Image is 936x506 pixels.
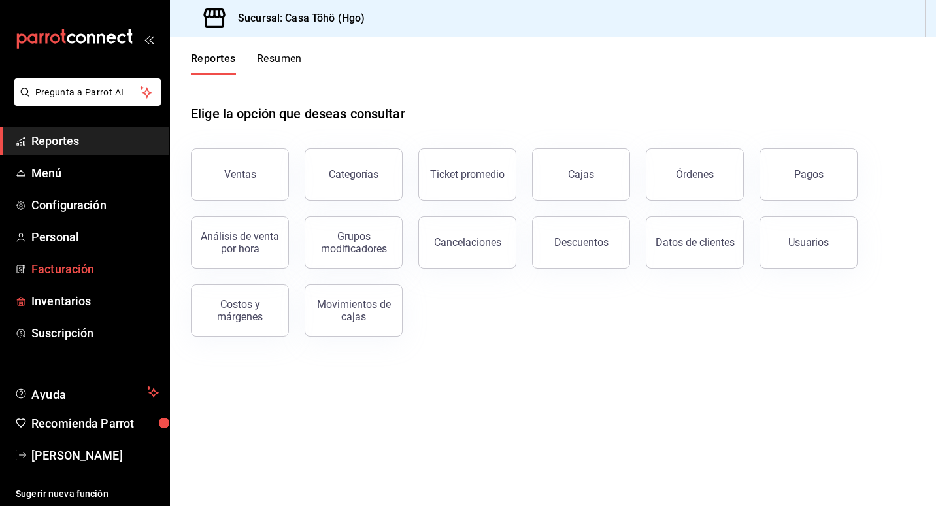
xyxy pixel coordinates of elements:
span: Pregunta a Parrot AI [35,86,141,99]
span: Configuración [31,196,159,214]
button: Datos de clientes [646,216,744,269]
span: Recomienda Parrot [31,414,159,432]
div: Movimientos de cajas [313,298,394,323]
span: Ayuda [31,384,142,400]
div: Ventas [224,168,256,180]
div: Descuentos [554,236,609,248]
span: Sugerir nueva función [16,487,159,501]
h1: Elige la opción que deseas consultar [191,104,405,124]
span: Suscripción [31,324,159,342]
div: Grupos modificadores [313,230,394,255]
button: Costos y márgenes [191,284,289,337]
div: Costos y márgenes [199,298,280,323]
a: Pregunta a Parrot AI [9,95,161,109]
span: Menú [31,164,159,182]
span: [PERSON_NAME] [31,447,159,464]
button: Usuarios [760,216,858,269]
button: Cajas [532,148,630,201]
div: Análisis de venta por hora [199,230,280,255]
span: Facturación [31,260,159,278]
div: Datos de clientes [656,236,735,248]
button: Órdenes [646,148,744,201]
button: Pagos [760,148,858,201]
button: Pregunta a Parrot AI [14,78,161,106]
div: Cajas [568,168,594,180]
button: Descuentos [532,216,630,269]
div: Órdenes [676,168,714,180]
button: Reportes [191,52,236,75]
button: Ventas [191,148,289,201]
span: Inventarios [31,292,159,310]
button: Grupos modificadores [305,216,403,269]
button: Ticket promedio [418,148,516,201]
button: Cancelaciones [418,216,516,269]
button: open_drawer_menu [144,34,154,44]
div: Cancelaciones [434,236,501,248]
div: navigation tabs [191,52,302,75]
button: Movimientos de cajas [305,284,403,337]
span: Reportes [31,132,159,150]
button: Resumen [257,52,302,75]
div: Categorías [329,168,378,180]
span: Personal [31,228,159,246]
div: Ticket promedio [430,168,505,180]
div: Pagos [794,168,824,180]
h3: Sucursal: Casa Töhö (Hgo) [227,10,365,26]
div: Usuarios [788,236,829,248]
button: Categorías [305,148,403,201]
button: Análisis de venta por hora [191,216,289,269]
